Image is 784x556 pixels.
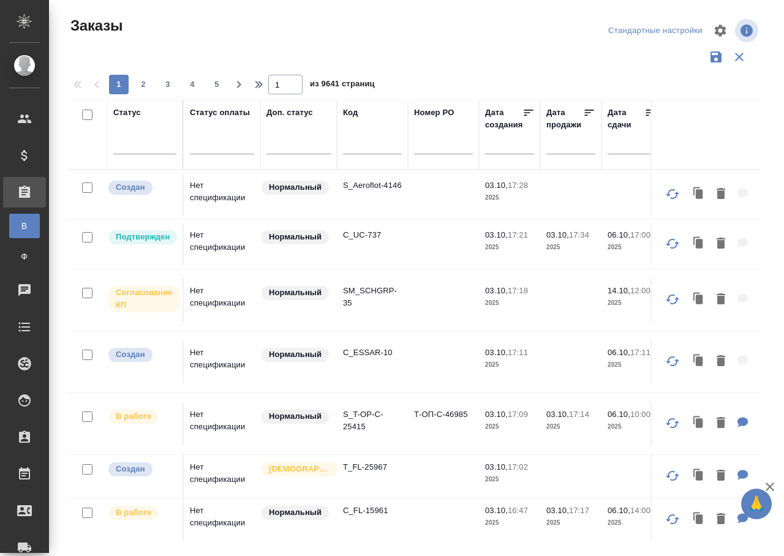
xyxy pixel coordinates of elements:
[630,410,650,419] p: 10:00
[184,498,260,541] td: Нет спецификации
[158,78,178,91] span: 3
[508,506,528,515] p: 16:47
[134,75,153,94] button: 2
[207,75,227,94] button: 5
[485,192,534,204] p: 2025
[260,347,331,363] div: Статус по умолчанию для стандартных заказов
[107,347,176,363] div: Выставляется автоматически при создании заказа
[605,21,706,40] div: split button
[546,230,569,239] p: 03.10,
[608,506,630,515] p: 06.10,
[269,463,330,475] p: [DEMOGRAPHIC_DATA]
[343,347,402,359] p: C_ESSAR-10
[9,244,40,269] a: Ф
[687,231,710,257] button: Клонировать
[569,410,589,419] p: 17:14
[687,464,710,489] button: Клонировать
[508,348,528,357] p: 17:11
[546,517,595,529] p: 2025
[669,276,728,325] p: [PERSON_NAME] Group / ШНАЙДЕР ГРУП
[608,286,630,295] p: 14.10,
[343,285,402,309] p: SM_SCHGRP-35
[687,411,710,436] button: Клонировать
[546,421,595,433] p: 2025
[608,297,657,309] p: 2025
[608,348,630,357] p: 06.10,
[116,506,151,519] p: В работе
[184,279,260,321] td: Нет спецификации
[269,181,322,193] p: Нормальный
[546,410,569,419] p: 03.10,
[658,285,687,314] button: Обновить
[710,411,731,436] button: Удалить
[107,229,176,246] div: Выставляет КМ после уточнения всех необходимых деталей и получения согласия клиента на запуск. С ...
[608,517,657,529] p: 2025
[687,182,710,207] button: Клонировать
[408,402,479,445] td: Т-ОП-С-46985
[9,214,40,238] a: В
[710,182,731,207] button: Удалить
[266,107,313,119] div: Доп. статус
[343,229,402,241] p: C_UC-737
[260,505,331,521] div: Статус по умолчанию для стандартных заказов
[260,179,331,196] div: Статус по умолчанию для стандартных заказов
[485,473,534,486] p: 2025
[704,45,728,69] button: Сохранить фильтры
[414,107,454,119] div: Номер PO
[107,408,176,425] div: Выставляет ПМ после принятия заказа от КМа
[485,230,508,239] p: 03.10,
[158,75,178,94] button: 3
[260,229,331,246] div: Статус по умолчанию для стандартных заказов
[485,241,534,254] p: 2025
[710,349,731,374] button: Удалить
[710,464,731,489] button: Удалить
[343,179,402,192] p: S_Aeroflot-4146
[269,506,322,519] p: Нормальный
[485,506,508,515] p: 03.10,
[116,348,145,361] p: Создан
[485,421,534,433] p: 2025
[508,286,528,295] p: 17:18
[116,181,145,193] p: Создан
[485,181,508,190] p: 03.10,
[630,286,650,295] p: 12:00
[546,506,569,515] p: 03.10,
[710,231,731,257] button: Удалить
[508,230,528,239] p: 17:21
[15,250,34,263] span: Ф
[658,347,687,376] button: Обновить
[608,241,657,254] p: 2025
[260,461,331,478] div: Выставляется автоматически для первых 3 заказов нового контактного лица. Особое внимание
[260,408,331,425] div: Статус по умолчанию для стандартных заказов
[343,461,402,473] p: T_FL-25967
[485,410,508,419] p: 03.10,
[184,455,260,498] td: Нет спецификации
[630,230,650,239] p: 17:00
[269,410,322,423] p: Нормальный
[608,230,630,239] p: 06.10,
[116,463,145,475] p: Создан
[207,78,227,91] span: 5
[608,107,644,131] div: Дата сдачи
[485,462,508,471] p: 03.10,
[687,287,710,312] button: Клонировать
[658,461,687,490] button: Обновить
[485,297,534,309] p: 2025
[183,75,202,94] button: 4
[343,107,358,119] div: Код
[343,408,402,433] p: S_T-OP-C-25415
[658,229,687,258] button: Обновить
[746,491,767,517] span: 🙏
[508,181,528,190] p: 17:28
[687,507,710,532] button: Клонировать
[134,78,153,91] span: 2
[183,78,202,91] span: 4
[687,349,710,374] button: Клонировать
[728,45,751,69] button: Сбросить фильтры
[735,19,761,42] span: Посмотреть информацию
[269,287,322,299] p: Нормальный
[508,462,528,471] p: 17:02
[485,359,534,371] p: 2025
[569,230,589,239] p: 17:34
[485,107,522,131] div: Дата создания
